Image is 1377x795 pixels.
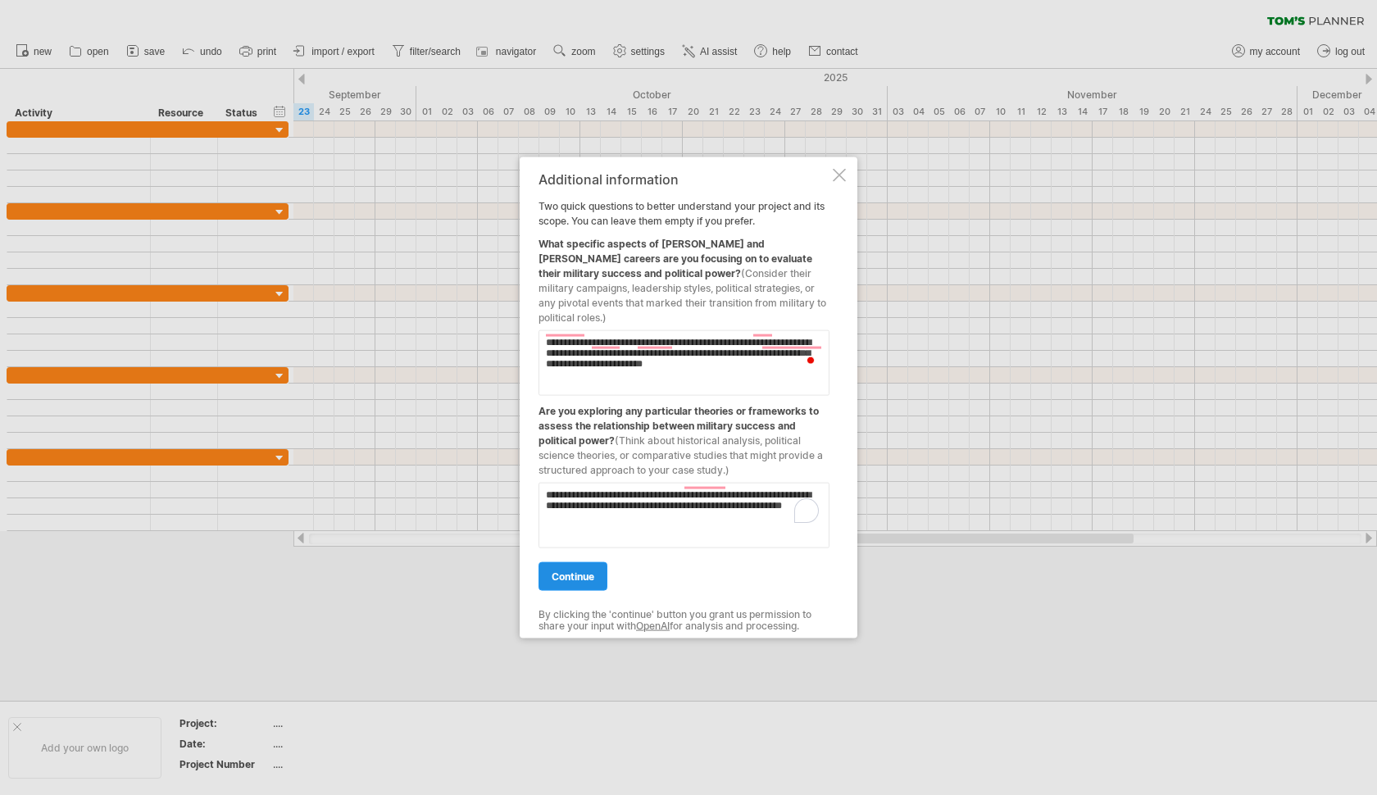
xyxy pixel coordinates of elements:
div: What specific aspects of [PERSON_NAME] and [PERSON_NAME] careers are you focusing on to evaluate ... [539,229,829,325]
div: Additional information [539,172,829,187]
div: Two quick questions to better understand your project and its scope. You can leave them empty if ... [539,172,829,624]
textarea: To enrich screen reader interactions, please activate Accessibility in Grammarly extension settings [539,330,829,396]
a: OpenAI [636,620,670,632]
div: By clicking the 'continue' button you grant us permission to share your input with for analysis a... [539,609,829,633]
span: continue [552,570,594,583]
a: continue [539,562,607,591]
span: (Think about historical analysis, political science theories, or comparative studies that might p... [539,434,823,476]
textarea: To enrich screen reader interactions, please activate Accessibility in Grammarly extension settings [539,483,829,548]
div: Are you exploring any particular theories or frameworks to assess the relationship between milita... [539,396,829,478]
